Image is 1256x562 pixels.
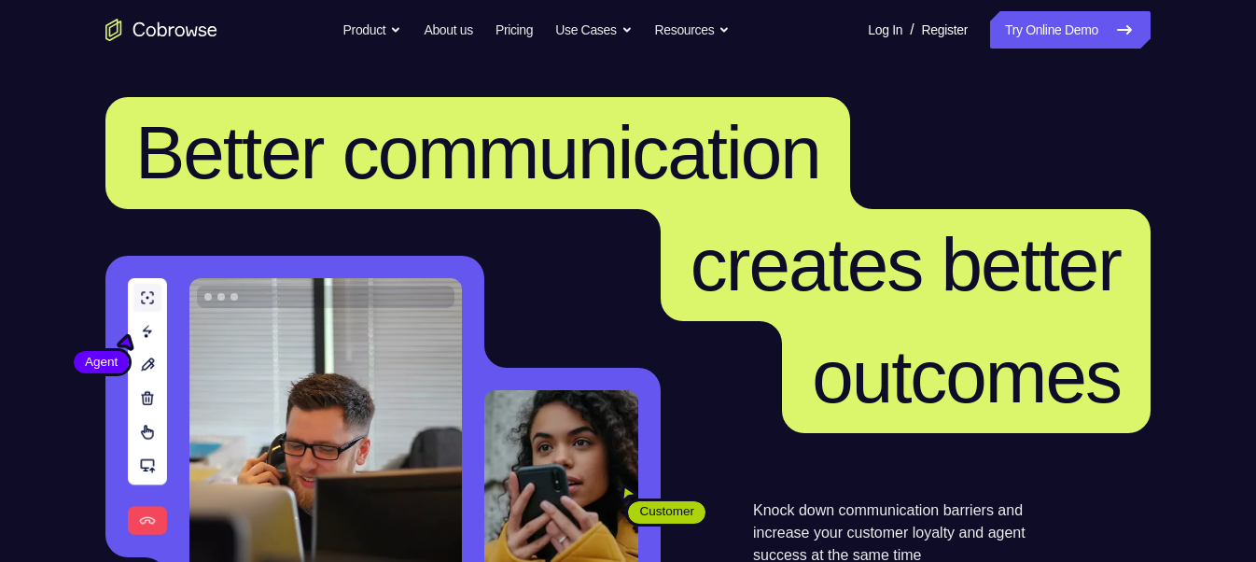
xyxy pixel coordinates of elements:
[990,11,1151,49] a: Try Online Demo
[691,223,1121,306] span: creates better
[655,11,731,49] button: Resources
[424,11,472,49] a: About us
[135,111,820,194] span: Better communication
[910,19,914,41] span: /
[922,11,968,49] a: Register
[868,11,902,49] a: Log In
[495,11,533,49] a: Pricing
[343,11,402,49] button: Product
[812,335,1121,418] span: outcomes
[105,19,217,41] a: Go to the home page
[555,11,632,49] button: Use Cases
